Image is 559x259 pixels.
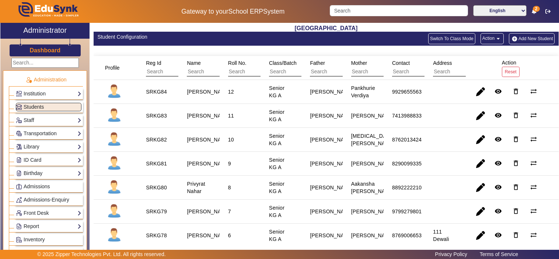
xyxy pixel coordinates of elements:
[228,232,231,239] div: 6
[0,23,90,39] a: Administrator
[351,67,417,77] input: Search
[146,184,167,191] div: SRKG80
[269,156,293,171] div: Senior KG A
[228,112,234,119] div: 11
[146,160,167,167] div: SRKG81
[530,160,537,167] mat-icon: sync_alt
[102,61,129,74] div: Profile
[187,181,205,194] staff-with-status: Privyrat Nahar
[187,161,230,167] staff-with-status: [PERSON_NAME]
[146,232,167,239] div: SRKG78
[511,36,518,42] img: add-new-student.png
[351,180,395,195] div: Aakansha [PERSON_NAME]
[16,197,22,203] img: Behavior-reports.png
[146,208,167,215] div: SRKG79
[105,83,123,101] img: profile.png
[310,67,376,77] input: Search
[392,208,422,215] div: 9799279801
[512,207,520,215] mat-icon: delete_outline
[433,60,452,66] span: Address
[16,103,81,111] a: Students
[432,249,471,259] a: Privacy Policy
[105,154,123,173] img: profile.png
[509,33,555,44] button: Add New Student
[310,136,353,143] div: [PERSON_NAME]
[16,237,22,242] img: Inventory.png
[310,208,353,215] div: [PERSON_NAME]
[351,112,395,119] div: [PERSON_NAME]
[187,209,230,214] staff-with-status: [PERSON_NAME]
[512,136,520,143] mat-icon: delete_outline
[512,88,520,95] mat-icon: delete_outline
[433,67,499,77] input: Search
[146,88,167,95] div: SRKG84
[146,136,167,143] div: SRKG82
[269,67,335,77] input: Search
[330,5,468,16] input: Search
[310,160,353,167] div: [PERSON_NAME]
[228,160,231,167] div: 9
[495,136,502,143] mat-icon: remove_red_eye
[351,160,395,167] div: [PERSON_NAME]
[146,67,212,77] input: Search
[512,183,520,191] mat-icon: delete_outline
[351,208,395,215] div: [PERSON_NAME]
[16,104,22,110] img: Students.png
[499,56,522,79] div: Action
[187,113,230,119] staff-with-status: [PERSON_NAME]
[310,232,353,239] div: [PERSON_NAME]
[512,112,520,119] mat-icon: delete_outline
[187,232,230,238] staff-with-status: [PERSON_NAME]
[23,26,67,35] h2: Administrator
[269,204,293,219] div: Senior KG A
[228,208,231,215] div: 7
[530,112,537,119] mat-icon: sync_alt
[24,183,50,189] span: Admissions
[310,112,353,119] div: [PERSON_NAME]
[146,112,167,119] div: SRKG83
[530,231,537,239] mat-icon: sync_alt
[351,132,395,147] div: [MEDICAL_DATA][PERSON_NAME]
[481,33,504,44] button: Action
[146,60,161,66] span: Reg Id
[228,60,247,66] span: Roll No.
[105,226,123,245] img: profile.png
[184,56,262,79] div: Name
[187,89,230,95] staff-with-status: [PERSON_NAME]
[94,25,559,32] h2: [GEOGRAPHIC_DATA]
[495,160,502,167] mat-icon: remove_red_eye
[29,46,61,54] a: Dashboard
[24,104,44,110] span: Students
[187,137,230,143] staff-with-status: [PERSON_NAME]
[392,67,458,77] input: Search
[269,132,293,147] div: Senior KG A
[310,88,353,95] div: [PERSON_NAME]
[530,183,537,191] mat-icon: sync_alt
[187,60,200,66] span: Name
[16,235,81,244] a: Inventory
[530,207,537,215] mat-icon: sync_alt
[392,60,410,66] span: Contact
[105,130,123,149] img: profile.png
[495,35,502,42] mat-icon: arrow_drop_down
[392,232,422,239] div: 8769006653
[105,202,123,221] img: profile.png
[530,88,537,95] mat-icon: sync_alt
[228,88,234,95] div: 12
[24,197,69,203] span: Admissions-Enquiry
[105,178,123,197] img: profile.png
[530,136,537,143] mat-icon: sync_alt
[428,33,475,44] button: Switch To Class Mode
[495,112,502,119] mat-icon: remove_red_eye
[143,56,221,79] div: Reg Id
[269,228,293,243] div: Senior KG A
[144,8,322,15] h5: Gateway to your System
[228,184,231,191] div: 8
[502,67,520,77] button: Reset
[392,136,422,143] div: 8762013424
[533,6,540,12] span: 2
[307,56,385,79] div: Father
[187,67,253,77] input: Search
[392,112,422,119] div: 7413988833
[269,108,293,123] div: Senior KG A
